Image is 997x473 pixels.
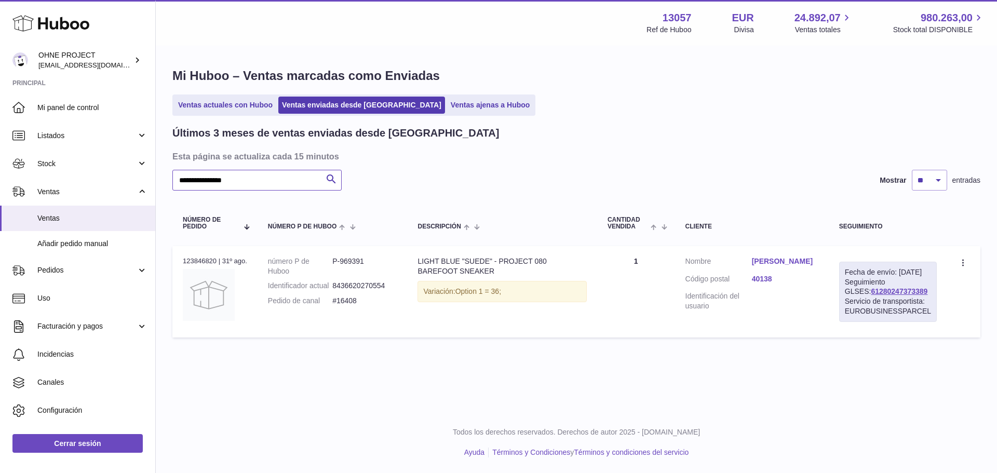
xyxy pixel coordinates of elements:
span: Cantidad vendida [608,217,648,230]
img: no-photo.jpg [183,269,235,321]
dt: Nombre [685,256,752,269]
a: Ayuda [464,448,484,456]
a: 61280247373389 [871,287,927,295]
span: Número de pedido [183,217,238,230]
dt: Código postal [685,274,752,287]
a: Ventas actuales con Huboo [174,97,276,114]
a: 24.892,07 Ventas totales [794,11,853,35]
span: Mi panel de control [37,103,147,113]
span: [EMAIL_ADDRESS][DOMAIN_NAME] [38,61,153,69]
span: Stock total DISPONIBLE [893,25,985,35]
td: 1 [597,246,675,337]
span: Stock [37,159,137,169]
div: Fecha de envío: [DATE] [845,267,931,277]
div: LIGHT BLUE "SUEDE" - PROJECT 080 BAREFOOT SNEAKER [417,256,586,276]
dt: Identificador actual [268,281,332,291]
img: internalAdmin-13057@internal.huboo.com [12,52,28,68]
span: 980.263,00 [921,11,973,25]
div: Cliente [685,223,818,230]
a: Términos y condiciones del servicio [574,448,689,456]
span: Ventas [37,187,137,197]
span: 24.892,07 [794,11,841,25]
span: Uso [37,293,147,303]
dd: #16408 [332,296,397,306]
dt: número P de Huboo [268,256,332,276]
a: Ventas ajenas a Huboo [447,97,534,114]
span: Descripción [417,223,461,230]
div: Seguimiento GLSES: [839,262,937,322]
li: y [489,448,689,457]
strong: 13057 [663,11,692,25]
div: Divisa [734,25,754,35]
span: Canales [37,377,147,387]
a: Cerrar sesión [12,434,143,453]
a: [PERSON_NAME] [752,256,818,266]
label: Mostrar [880,175,906,185]
h3: Esta página se actualiza cada 15 minutos [172,151,978,162]
span: entradas [952,175,980,185]
h1: Mi Huboo – Ventas marcadas como Enviadas [172,67,980,84]
h2: Últimos 3 meses de ventas enviadas desde [GEOGRAPHIC_DATA] [172,126,499,140]
div: Servicio de transportista: EUROBUSINESSPARCEL [845,296,931,316]
span: Configuración [37,406,147,415]
a: Términos y Condiciones [492,448,570,456]
dt: Pedido de canal [268,296,332,306]
span: Incidencias [37,349,147,359]
span: Facturación y pagos [37,321,137,331]
div: 123846820 | 31º ago. [183,256,247,266]
span: número P de Huboo [268,223,336,230]
p: Todos los derechos reservados. Derechos de autor 2025 - [DOMAIN_NAME] [164,427,989,437]
span: Listados [37,131,137,141]
span: Añadir pedido manual [37,239,147,249]
span: Option 1 = 36; [455,287,501,295]
a: 40138 [752,274,818,284]
span: Ventas totales [795,25,853,35]
dd: P-969391 [332,256,397,276]
dt: Identificación del usuario [685,291,752,311]
div: Variación: [417,281,586,302]
strong: EUR [732,11,753,25]
div: Seguimiento [839,223,937,230]
div: Ref de Huboo [646,25,691,35]
dd: 8436620270554 [332,281,397,291]
span: Ventas [37,213,147,223]
a: 980.263,00 Stock total DISPONIBLE [893,11,985,35]
span: Pedidos [37,265,137,275]
div: OHNE PROJECT [38,50,132,70]
a: Ventas enviadas desde [GEOGRAPHIC_DATA] [278,97,445,114]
